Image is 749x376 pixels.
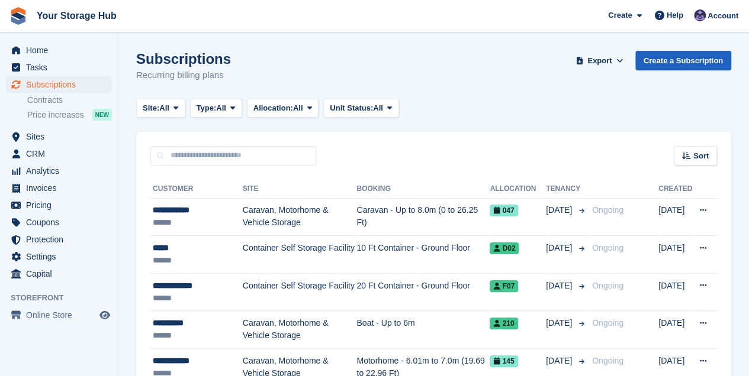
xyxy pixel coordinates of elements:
a: menu [6,197,112,213]
td: [DATE] [658,273,692,311]
span: Type: [197,102,217,114]
img: stora-icon-8386f47178a22dfd0bd8f6a31ec36ba5ce8667c1dd55bd0f319d3a0aa187defe.svg [9,7,27,25]
span: All [293,102,303,114]
span: [DATE] [546,280,574,292]
span: Sort [693,150,709,162]
a: menu [6,265,112,282]
a: menu [6,145,112,162]
span: 047 [490,205,517,216]
a: menu [6,231,112,248]
span: Tasks [26,59,97,76]
th: Site [243,180,357,199]
td: Container Self Storage Facility [243,236,357,274]
span: Coupons [26,214,97,231]
a: menu [6,76,112,93]
span: [DATE] [546,204,574,216]
a: menu [6,128,112,145]
span: 210 [490,317,517,329]
th: Tenancy [546,180,587,199]
span: Ongoing [592,243,623,252]
a: Create a Subscription [635,51,731,70]
span: Allocation: [253,102,293,114]
span: Account [708,10,738,22]
a: menu [6,214,112,231]
span: Subscriptions [26,76,97,93]
span: Unit Status: [330,102,373,114]
span: Site: [143,102,159,114]
a: menu [6,42,112,59]
span: Sites [26,128,97,145]
td: Caravan, Motorhome & Vehicle Storage [243,198,357,236]
span: Analytics [26,163,97,179]
span: Storefront [11,292,118,304]
a: menu [6,248,112,265]
a: Contracts [27,95,112,106]
td: Boat - Up to 6m [356,311,490,349]
span: Capital [26,265,97,282]
td: 20 Ft Container - Ground Floor [356,273,490,311]
a: menu [6,180,112,196]
span: [DATE] [546,242,574,254]
a: menu [6,307,112,323]
div: NEW [92,109,112,121]
span: Settings [26,248,97,265]
span: Ongoing [592,281,623,290]
span: All [373,102,383,114]
span: D02 [490,242,519,254]
a: menu [6,59,112,76]
span: All [216,102,226,114]
span: Help [667,9,683,21]
span: CRM [26,145,97,162]
button: Type: All [190,99,242,118]
span: All [159,102,169,114]
span: Ongoing [592,205,623,215]
th: Customer [150,180,243,199]
th: Allocation [490,180,546,199]
a: Preview store [98,308,112,322]
span: Online Store [26,307,97,323]
button: Unit Status: All [323,99,398,118]
td: [DATE] [658,198,692,236]
td: Caravan, Motorhome & Vehicle Storage [243,311,357,349]
td: Caravan - Up to 8.0m (0 to 26.25 Ft) [356,198,490,236]
span: Ongoing [592,318,623,328]
span: Create [608,9,632,21]
span: [DATE] [546,317,574,329]
span: [DATE] [546,355,574,367]
th: Created [658,180,692,199]
button: Allocation: All [247,99,319,118]
span: Ongoing [592,356,623,365]
td: 10 Ft Container - Ground Floor [356,236,490,274]
a: Your Storage Hub [32,6,121,25]
td: Container Self Storage Facility [243,273,357,311]
td: [DATE] [658,311,692,349]
a: Price increases NEW [27,108,112,121]
span: Pricing [26,197,97,213]
th: Booking [356,180,490,199]
span: 145 [490,355,517,367]
span: Invoices [26,180,97,196]
a: menu [6,163,112,179]
span: Home [26,42,97,59]
td: [DATE] [658,236,692,274]
span: F07 [490,280,518,292]
img: Liam Beddard [694,9,706,21]
button: Site: All [136,99,185,118]
span: Protection [26,231,97,248]
h1: Subscriptions [136,51,231,67]
span: Price increases [27,109,84,121]
p: Recurring billing plans [136,69,231,82]
span: Export [587,55,612,67]
button: Export [574,51,626,70]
